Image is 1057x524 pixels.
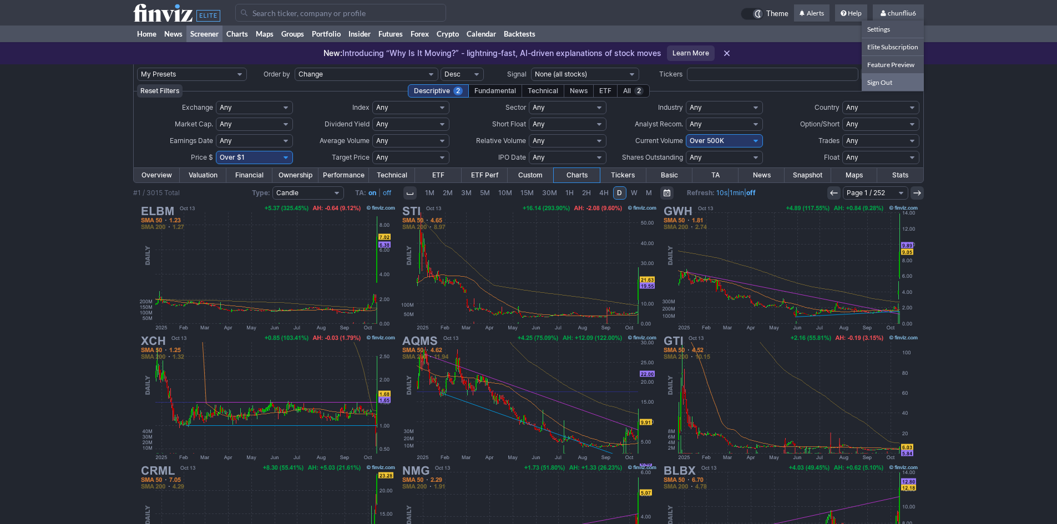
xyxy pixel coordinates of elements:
span: Earnings Date [170,136,213,145]
span: M [646,189,652,197]
span: Relative Volume [476,136,526,145]
span: 1H [565,189,574,197]
span: | [378,189,381,197]
a: Backtests [500,26,539,42]
span: 3M [461,189,472,197]
a: Help [835,4,867,22]
a: Valuation [180,168,226,182]
p: Introducing “Why Is It Moving?” - lightning-fast, AI-driven explanations of stock moves [323,48,661,59]
span: Shares Outstanding [622,153,683,161]
span: Tickers [659,70,682,78]
span: Price $ [191,153,213,161]
a: Technical [369,168,415,182]
span: 10M [498,189,512,197]
a: ETF Perf [462,168,508,182]
a: Maps [252,26,277,42]
a: off [746,189,756,197]
span: Target Price [332,153,370,161]
img: GTI - Graphjet Technology - Stock Price Chart [660,333,920,462]
span: | | [687,187,756,199]
a: D [613,186,626,200]
span: Market Cap. [175,120,213,128]
a: Feature Preview [862,55,924,73]
a: Home [133,26,160,42]
a: Maps [831,168,877,182]
span: Analyst Recom. [635,120,683,128]
span: Industry [658,103,683,111]
img: ELBM - Electra Battery Materials Corp - Stock Price Chart [138,203,397,333]
a: Screener [186,26,222,42]
a: 3M [457,186,476,200]
a: Learn More [667,45,715,61]
span: Float [824,153,839,161]
a: Crypto [433,26,463,42]
a: Snapshot [785,168,831,182]
span: 2 [453,87,463,95]
a: 1min [730,189,744,197]
span: Exchange [182,103,213,111]
img: XCH - XCHG Ltd ADR - Stock Price Chart [138,333,397,462]
a: 10M [494,186,516,200]
a: 1H [562,186,578,200]
span: Order by [264,70,290,78]
a: M [642,186,656,200]
div: ETF [593,84,618,98]
a: 30M [538,186,561,200]
a: Ownership [272,168,318,182]
a: chunfliu6 [873,4,924,22]
a: Sign Out [862,73,924,91]
a: 10s [716,189,727,197]
a: Financial [226,168,272,182]
a: Charts [554,168,600,182]
span: Country [815,103,839,111]
span: 15M [520,189,534,197]
span: Theme [766,8,788,20]
a: Portfolio [308,26,345,42]
span: 2 [634,87,644,95]
a: Calendar [463,26,500,42]
span: Option/Short [800,120,839,128]
a: off [383,189,391,197]
a: Tickers [600,168,646,182]
a: 5M [476,186,494,200]
span: Sector [505,103,526,111]
span: D [617,189,622,197]
a: W [627,186,641,200]
a: Stats [877,168,923,182]
a: Overview [134,168,180,182]
a: Theme [741,8,788,20]
a: 2M [439,186,457,200]
a: 1M [421,186,438,200]
span: 30M [542,189,557,197]
div: Descriptive [408,84,469,98]
a: News [739,168,785,182]
a: Groups [277,26,308,42]
b: TA: [355,189,366,197]
a: Basic [646,168,692,182]
a: Elite Subscription [862,38,924,55]
b: Refresh: [687,189,715,197]
input: Search [235,4,446,22]
span: Index [352,103,370,111]
a: TA [692,168,739,182]
a: Charts [222,26,252,42]
span: IPO Date [498,153,526,161]
button: Range [660,186,674,200]
a: 2H [578,186,595,200]
b: Type: [252,189,270,197]
a: Forex [407,26,433,42]
span: Dividend Yield [325,120,370,128]
span: Signal [507,70,527,78]
span: Current Volume [635,136,683,145]
a: on [368,189,376,197]
span: Trades [818,136,839,145]
span: chunfliu6 [888,9,916,17]
span: Average Volume [320,136,370,145]
span: 5M [480,189,490,197]
img: GWH - ESS Tech Inc - Stock Price Chart [660,203,920,333]
span: 2H [582,189,591,197]
a: Settings [862,21,924,38]
span: Short Float [492,120,526,128]
span: W [631,189,638,197]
